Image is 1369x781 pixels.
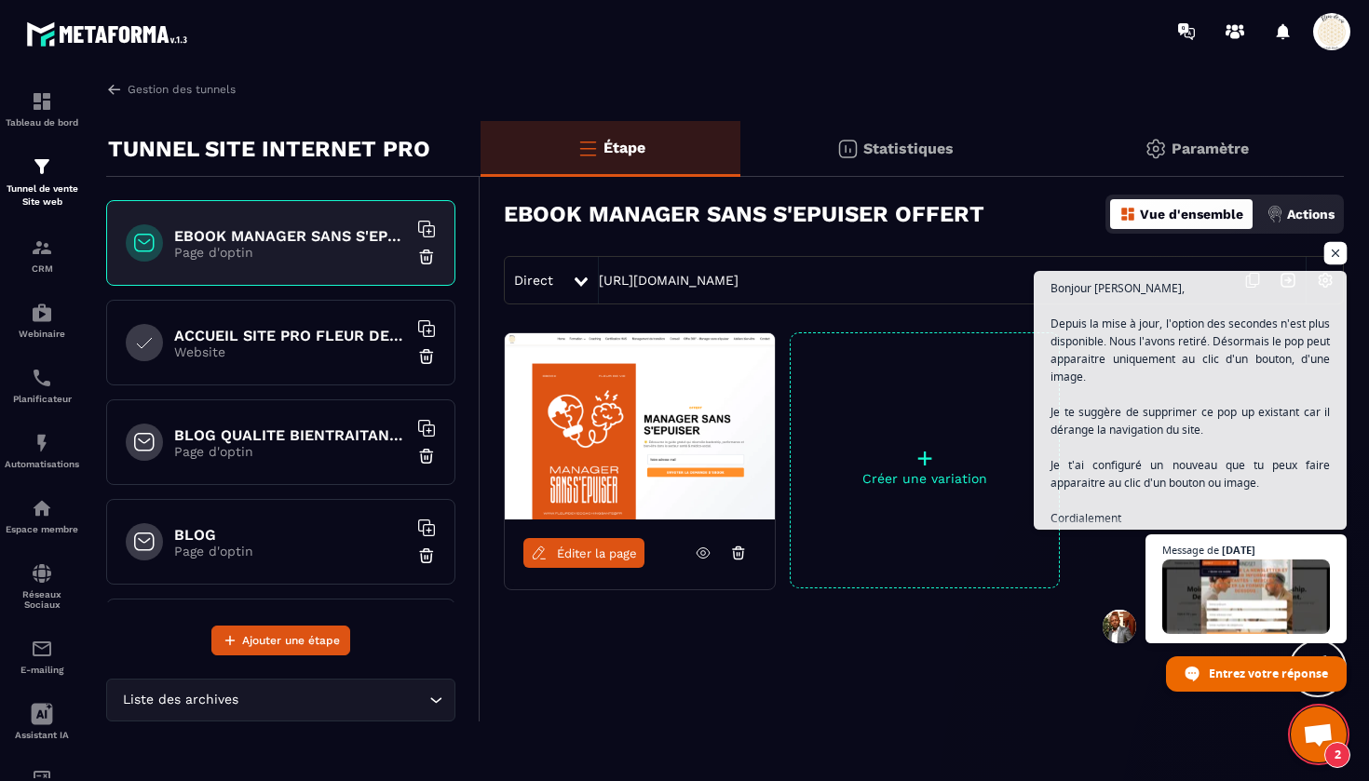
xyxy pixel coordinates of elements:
p: Page d'optin [174,544,407,559]
p: Page d'optin [174,444,407,459]
span: 2 [1324,742,1350,768]
p: Réseaux Sociaux [5,589,79,610]
img: formation [31,236,53,259]
img: image [505,333,775,519]
span: Direct [514,273,553,288]
img: arrow-next.bcc2205e.svg [1270,263,1306,298]
img: automations [31,302,53,324]
span: Liste des archives [118,690,242,710]
img: scheduler [31,367,53,389]
p: Tableau de bord [5,117,79,128]
a: Éditer la page [523,538,644,568]
img: email [31,638,53,660]
p: TUNNEL SITE INTERNET PRO [108,130,430,168]
span: Entrez votre réponse [1209,657,1328,690]
p: Automatisations [5,459,79,469]
img: bars-o.4a397970.svg [576,137,599,159]
p: Étape [603,139,645,156]
img: formation [31,90,53,113]
span: Ajouter une étape [242,631,340,650]
img: logo [26,17,194,51]
img: dashboard-orange.40269519.svg [1119,206,1136,222]
p: Page d'optin [174,245,407,260]
p: Vue d'ensemble [1140,207,1243,222]
img: automations [31,497,53,519]
a: emailemailE-mailing [5,624,79,689]
img: trash [417,347,436,366]
a: Gestion des tunnels [106,81,236,98]
img: trash [417,546,436,565]
p: Tunnel de vente Site web [5,182,79,209]
img: trash [417,447,436,465]
div: Ouvrir le chat [1291,707,1347,762]
span: [DATE] [1222,545,1255,555]
a: schedulerschedulerPlanificateur [5,353,79,418]
a: formationformationTunnel de vente Site web [5,141,79,222]
p: Planificateur [5,394,79,404]
a: automationsautomationsEspace membre [5,483,79,548]
img: arrow [106,81,123,98]
a: automationsautomationsWebinaire [5,288,79,353]
h3: EBOOK MANAGER SANS S'EPUISER OFFERT [504,201,984,227]
a: formationformationTableau de bord [5,76,79,141]
span: Message de [1162,545,1219,555]
h6: BLOG QUALITE BIENTRAITANCE [174,426,407,444]
h6: BLOG [174,526,407,544]
p: Paramètre [1172,140,1249,157]
p: Actions [1287,207,1335,222]
span: Éditer la page [557,546,637,560]
button: Ajouter une étape [211,626,350,655]
p: Assistant IA [5,730,79,740]
img: actions.d6e523a2.png [1267,206,1283,222]
span: Bonjour [PERSON_NAME], Depuis la mise à jour, l'option des secondes n'est plus disponible. Nous l... [1050,279,1330,527]
img: stats.20deebd0.svg [836,138,859,160]
p: Créer une variation [791,471,1059,486]
p: Website [174,344,407,359]
input: Search for option [242,690,425,710]
div: Search for option [106,679,455,721]
p: Espace membre [5,524,79,534]
h6: ACCUEIL SITE PRO FLEUR DE VIE [174,327,407,344]
h6: EBOOK MANAGER SANS S'EPUISER OFFERT [174,227,407,245]
a: social-networksocial-networkRéseaux Sociaux [5,548,79,624]
a: automationsautomationsAutomatisations [5,418,79,483]
img: setting-gr.5f69749f.svg [1145,138,1167,160]
img: automations [31,432,53,454]
p: Webinaire [5,329,79,339]
a: [URL][DOMAIN_NAME] [599,273,739,288]
a: formationformationCRM [5,222,79,288]
a: Assistant IA [5,689,79,754]
img: formation [31,155,53,178]
p: + [791,445,1059,471]
p: E-mailing [5,665,79,675]
p: Statistiques [863,140,954,157]
img: trash [417,248,436,266]
p: CRM [5,263,79,274]
img: social-network [31,562,53,585]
